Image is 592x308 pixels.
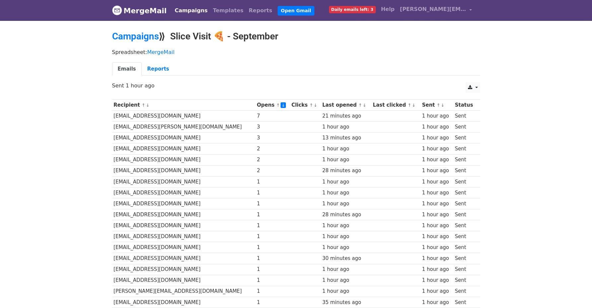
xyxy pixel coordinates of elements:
[422,167,452,175] div: 1 hour ago
[453,275,477,286] td: Sent
[112,31,159,42] a: Campaigns
[112,187,255,198] td: [EMAIL_ADDRESS][DOMAIN_NAME]
[422,299,452,306] div: 1 hour ago
[322,266,370,273] div: 1 hour ago
[281,102,286,108] a: ↓
[422,145,452,153] div: 1 hour ago
[112,264,255,275] td: [EMAIL_ADDRESS][DOMAIN_NAME]
[453,209,477,220] td: Sent
[112,100,255,111] th: Recipient
[112,220,255,231] td: [EMAIL_ADDRESS][DOMAIN_NAME]
[112,198,255,209] td: [EMAIL_ADDRESS][DOMAIN_NAME]
[112,82,480,89] p: Sent 1 hour ago
[257,123,288,131] div: 3
[322,200,370,208] div: 1 hour ago
[453,297,477,308] td: Sent
[278,6,314,16] a: Open Gmail
[453,143,477,154] td: Sent
[257,233,288,240] div: 1
[453,253,477,264] td: Sent
[329,6,376,13] span: Daily emails left: 3
[422,222,452,230] div: 1 hour ago
[322,277,370,284] div: 1 hour ago
[112,209,255,220] td: [EMAIL_ADDRESS][DOMAIN_NAME]
[257,266,288,273] div: 1
[453,154,477,165] td: Sent
[322,244,370,251] div: 1 hour ago
[322,134,370,142] div: 13 minutes ago
[408,103,411,108] a: ↑
[453,242,477,253] td: Sent
[422,156,452,164] div: 1 hour ago
[322,222,370,230] div: 1 hour ago
[326,3,378,16] a: Daily emails left: 3
[322,156,370,164] div: 1 hour ago
[422,255,452,262] div: 1 hour ago
[322,287,370,295] div: 1 hour ago
[112,5,122,15] img: MergeMail logo
[257,189,288,197] div: 1
[359,103,362,108] a: ↑
[112,62,142,76] a: Emails
[257,200,288,208] div: 1
[453,198,477,209] td: Sent
[112,242,255,253] td: [EMAIL_ADDRESS][DOMAIN_NAME]
[112,143,255,154] td: [EMAIL_ADDRESS][DOMAIN_NAME]
[453,220,477,231] td: Sent
[422,277,452,284] div: 1 hour ago
[422,233,452,240] div: 1 hour ago
[257,134,288,142] div: 3
[112,165,255,176] td: [EMAIL_ADDRESS][DOMAIN_NAME]
[453,286,477,297] td: Sent
[257,299,288,306] div: 1
[412,103,416,108] a: ↓
[322,233,370,240] div: 1 hour ago
[112,286,255,297] td: [PERSON_NAME][EMAIL_ADDRESS][DOMAIN_NAME]
[112,122,255,132] td: [EMAIL_ADDRESS][PERSON_NAME][DOMAIN_NAME]
[322,145,370,153] div: 1 hour ago
[112,176,255,187] td: [EMAIL_ADDRESS][DOMAIN_NAME]
[112,253,255,264] td: [EMAIL_ADDRESS][DOMAIN_NAME]
[441,103,444,108] a: ↓
[257,211,288,219] div: 1
[112,111,255,122] td: [EMAIL_ADDRESS][DOMAIN_NAME]
[422,266,452,273] div: 1 hour ago
[322,189,370,197] div: 1 hour ago
[422,123,452,131] div: 1 hour ago
[453,111,477,122] td: Sent
[453,122,477,132] td: Sent
[378,3,397,16] a: Help
[257,145,288,153] div: 2
[422,200,452,208] div: 1 hour ago
[422,178,452,186] div: 1 hour ago
[257,244,288,251] div: 1
[371,100,421,111] th: Last clicked
[142,62,175,76] a: Reports
[257,277,288,284] div: 1
[257,222,288,230] div: 1
[146,103,150,108] a: ↓
[112,275,255,286] td: [EMAIL_ADDRESS][DOMAIN_NAME]
[290,100,321,111] th: Clicks
[322,211,370,219] div: 28 minutes ago
[147,49,174,55] a: MergeMail
[453,231,477,242] td: Sent
[112,154,255,165] td: [EMAIL_ADDRESS][DOMAIN_NAME]
[321,100,371,111] th: Last opened
[397,3,475,18] a: [PERSON_NAME][EMAIL_ADDRESS][DOMAIN_NAME]
[112,297,255,308] td: [EMAIL_ADDRESS][DOMAIN_NAME]
[112,49,480,56] p: Spreadsheet:
[255,100,290,111] th: Opens
[400,5,466,13] span: [PERSON_NAME][EMAIL_ADDRESS][DOMAIN_NAME]
[421,100,453,111] th: Sent
[422,244,452,251] div: 1 hour ago
[453,165,477,176] td: Sent
[453,264,477,275] td: Sent
[422,189,452,197] div: 1 hour ago
[322,255,370,262] div: 30 minutes ago
[112,31,480,42] h2: ⟫ Slice Visit 🍕 - September
[172,4,210,17] a: Campaigns
[309,103,313,108] a: ↑
[257,178,288,186] div: 1
[257,255,288,262] div: 1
